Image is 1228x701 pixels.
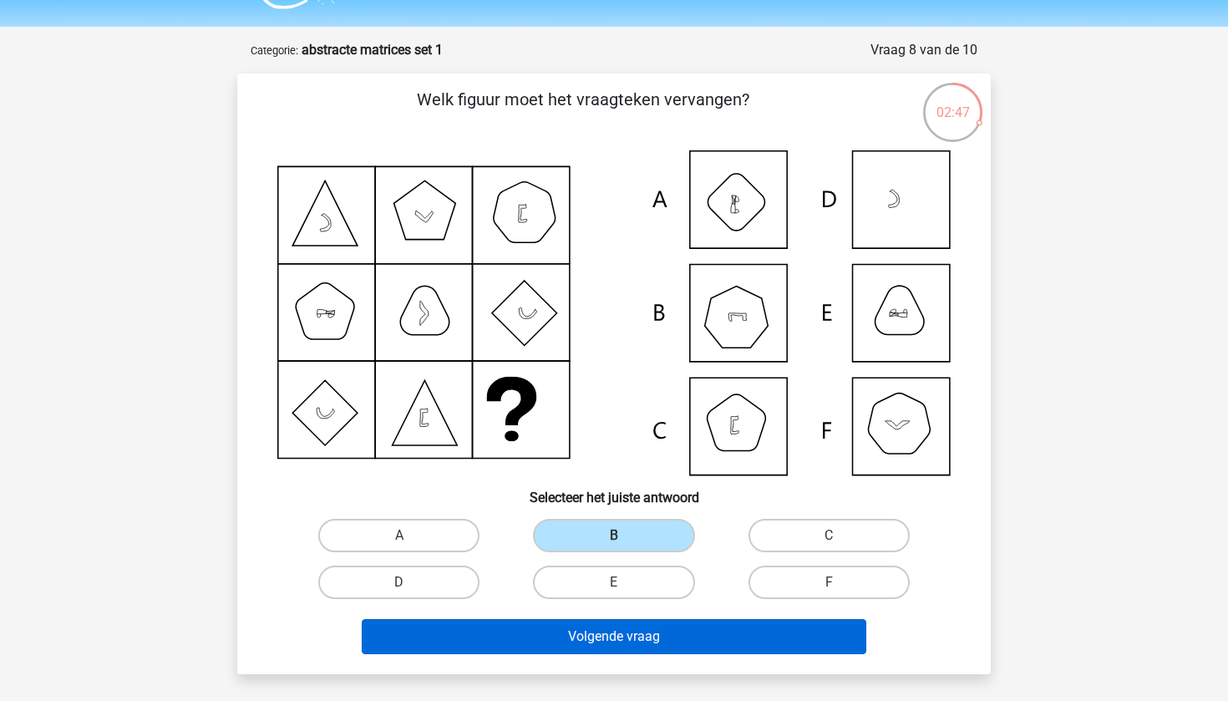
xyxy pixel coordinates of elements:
label: D [318,566,480,599]
label: F [748,566,910,599]
label: C [748,519,910,552]
strong: abstracte matrices set 1 [302,42,443,58]
p: Welk figuur moet het vraagteken vervangen? [264,87,901,137]
label: A [318,519,480,552]
button: Volgende vraag [362,619,867,654]
div: Vraag 8 van de 10 [870,40,977,60]
h6: Selecteer het juiste antwoord [264,476,964,505]
label: E [533,566,694,599]
small: Categorie: [251,44,298,57]
div: 02:47 [921,81,984,123]
label: B [533,519,694,552]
